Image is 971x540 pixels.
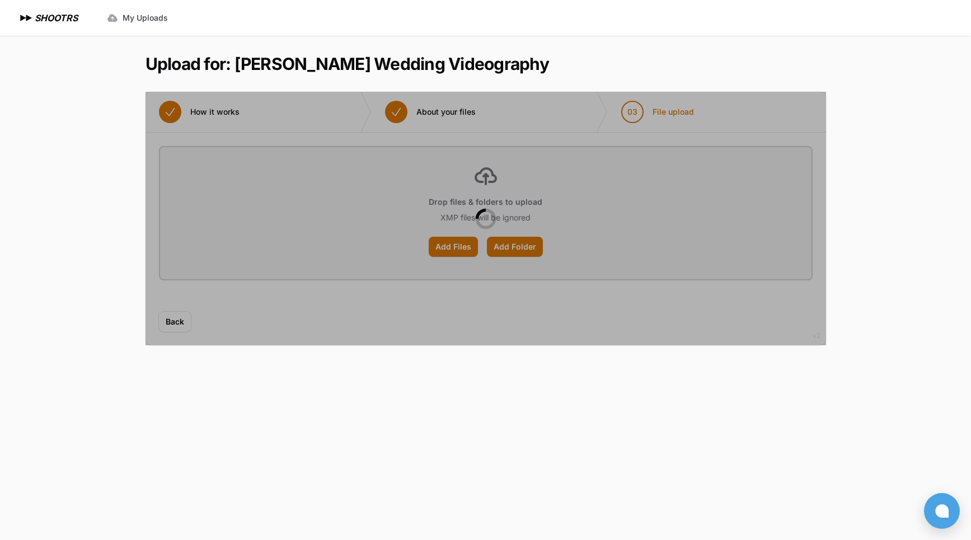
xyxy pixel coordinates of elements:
a: My Uploads [100,8,175,28]
span: My Uploads [123,12,168,24]
h1: SHOOTRS [35,11,78,25]
h1: Upload for: [PERSON_NAME] Wedding Videography [146,54,549,74]
a: SHOOTRS SHOOTRS [18,11,78,25]
button: Open chat window [924,493,960,529]
img: SHOOTRS [18,11,35,25]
